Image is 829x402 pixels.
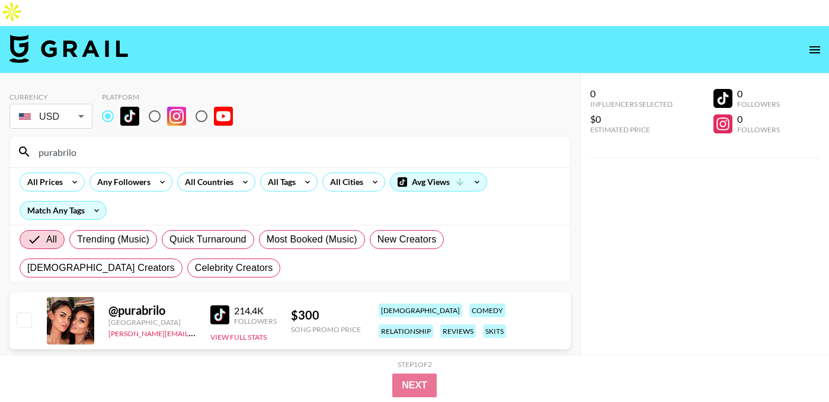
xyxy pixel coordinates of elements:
[102,92,242,101] div: Platform
[590,100,673,109] div: Influencers Selected
[291,308,361,323] div: $ 300
[391,173,486,191] div: Avg Views
[108,318,196,327] div: [GEOGRAPHIC_DATA]
[291,325,361,334] div: Song Promo Price
[737,100,780,109] div: Followers
[214,107,233,126] img: YouTube
[27,261,175,275] span: [DEMOGRAPHIC_DATA] Creators
[737,113,780,125] div: 0
[440,324,476,338] div: reviews
[120,107,139,126] img: TikTok
[590,88,673,100] div: 0
[392,374,437,397] button: Next
[398,360,432,369] div: Step 1 of 2
[178,173,236,191] div: All Countries
[20,173,65,191] div: All Prices
[323,173,366,191] div: All Cities
[108,327,284,338] a: [PERSON_NAME][EMAIL_ADDRESS][DOMAIN_NAME]
[9,34,128,63] img: Grail Talent
[590,125,673,134] div: Estimated Price
[234,305,277,317] div: 214.4K
[20,202,106,219] div: Match Any Tags
[469,304,505,317] div: comedy
[31,142,563,161] input: Search by User Name
[590,113,673,125] div: $0
[803,38,827,62] button: open drawer
[210,305,229,324] img: TikTok
[770,343,815,388] iframe: Drift Widget Chat Controller
[167,107,186,126] img: Instagram
[46,232,57,247] span: All
[12,106,90,127] div: USD
[90,173,153,191] div: Any Followers
[379,304,462,317] div: [DEMOGRAPHIC_DATA]
[234,317,277,326] div: Followers
[379,324,433,338] div: relationship
[210,333,267,342] button: View Full Stats
[195,261,273,275] span: Celebrity Creators
[77,232,149,247] span: Trending (Music)
[261,173,298,191] div: All Tags
[737,88,780,100] div: 0
[169,232,247,247] span: Quick Turnaround
[377,232,437,247] span: New Creators
[108,303,196,318] div: @ purabrilo
[483,324,506,338] div: skits
[9,92,92,101] div: Currency
[737,125,780,134] div: Followers
[267,232,357,247] span: Most Booked (Music)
